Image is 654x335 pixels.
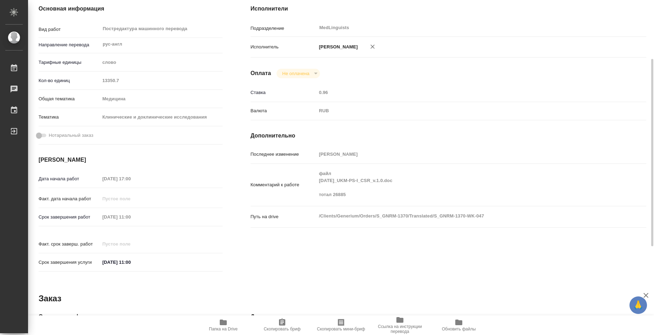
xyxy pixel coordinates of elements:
p: Кол-во единиц [39,77,100,84]
p: Направление перевода [39,41,100,48]
input: Пустое поле [316,149,613,159]
input: Пустое поле [100,75,223,86]
button: Удалить исполнителя [365,39,380,54]
p: Тематика [39,114,100,121]
span: Скопировать бриф [264,327,300,331]
h4: Исполнители [251,5,646,13]
h2: Заказ [39,293,61,304]
p: Тарифные единицы [39,59,100,66]
p: Факт. дата начала работ [39,195,100,202]
input: Пустое поле [100,194,161,204]
p: Путь на drive [251,213,316,220]
button: Папка на Drive [194,315,253,335]
p: Подразделение [251,25,316,32]
input: Пустое поле [100,212,161,222]
div: Не оплачена [277,69,320,78]
input: Пустое поле [100,174,161,184]
span: Ссылка на инструкции перевода [375,324,425,334]
span: Скопировать мини-бриф [317,327,365,331]
div: слово [100,56,223,68]
p: Комментарий к работе [251,181,316,188]
p: Общая тематика [39,95,100,102]
p: Последнее изменение [251,151,316,158]
h4: Дополнительно [251,132,646,140]
input: Пустое поле [316,87,613,98]
p: Дата начала работ [39,175,100,182]
h4: [PERSON_NAME] [39,156,223,164]
h4: Дополнительно [251,313,646,321]
p: Вид работ [39,26,100,33]
h4: Основная информация [39,313,223,321]
input: ✎ Введи что-нибудь [100,257,161,267]
button: Не оплачена [280,71,311,76]
p: [PERSON_NAME] [316,43,358,51]
textarea: /Clients/Generium/Orders/S_GNRM-1370/Translated/S_GNRM-1370-WK-047 [316,210,613,222]
h4: Основная информация [39,5,223,13]
p: Исполнитель [251,43,316,51]
span: Папка на Drive [209,327,238,331]
h4: Оплата [251,69,271,78]
p: Ставка [251,89,316,96]
div: RUB [316,105,613,117]
input: Пустое поле [100,239,161,249]
p: Срок завершения работ [39,214,100,221]
button: Обновить файлы [429,315,488,335]
p: Факт. срок заверш. работ [39,241,100,248]
button: Скопировать бриф [253,315,312,335]
div: Клинические и доклинические исследования [100,111,223,123]
textarea: файл [DATE]_UKM-PS-I_CSR_v.1.0.doc тотал 26885 [316,168,613,201]
p: Валюта [251,107,316,114]
span: 🙏 [632,298,644,313]
button: 🙏 [629,296,647,314]
p: Срок завершения услуги [39,259,100,266]
button: Скопировать мини-бриф [312,315,370,335]
span: Нотариальный заказ [49,132,93,139]
span: Обновить файлы [442,327,476,331]
div: Медицина [100,93,223,105]
button: Ссылка на инструкции перевода [370,315,429,335]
